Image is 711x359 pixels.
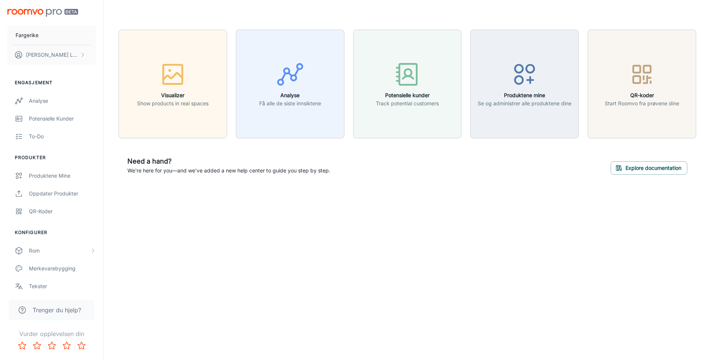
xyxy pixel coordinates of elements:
[478,91,571,99] h6: Produktene mine
[605,99,679,108] p: Start Roomvo fra prøvene dine
[29,132,96,141] div: To-do
[29,97,96,105] div: Analyse
[29,207,96,215] div: QR-koder
[7,26,96,45] button: Fargerike
[16,31,39,39] p: Fargerike
[611,161,687,175] button: Explore documentation
[127,167,330,175] p: We're here for you—and we've added a new help center to guide you step by step.
[236,80,344,87] a: AnalyseFå alle de siste innsiktene
[236,30,344,138] button: AnalyseFå alle de siste innsiktene
[376,99,439,108] p: Track potential customers
[353,30,462,138] button: Potensielle kunderTrack potential customers
[127,156,330,167] h6: Need a hand?
[470,80,579,87] a: Produktene mineSe og administrer alle produktene dine
[353,80,462,87] a: Potensielle kunderTrack potential customers
[611,164,687,171] a: Explore documentation
[29,172,96,180] div: Produktene mine
[29,115,96,123] div: Potensielle kunder
[376,91,439,99] h6: Potensielle kunder
[470,30,579,138] button: Produktene mineSe og administrer alle produktene dine
[29,190,96,198] div: Oppdater produkter
[478,99,571,108] p: Se og administrer alle produktene dine
[588,30,696,138] button: QR-koderStart Roomvo fra prøvene dine
[7,9,78,17] img: Roomvo PRO Beta
[259,99,321,108] p: Få alle de siste innsiktene
[26,51,78,59] p: [PERSON_NAME] Løveng
[259,91,321,99] h6: Analyse
[118,30,227,138] button: VisualizerShow products in real spaces
[588,80,696,87] a: QR-koderStart Roomvo fra prøvene dine
[605,91,679,99] h6: QR-koder
[137,91,208,99] h6: Visualizer
[137,99,208,108] p: Show products in real spaces
[7,45,96,65] button: [PERSON_NAME] Løveng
